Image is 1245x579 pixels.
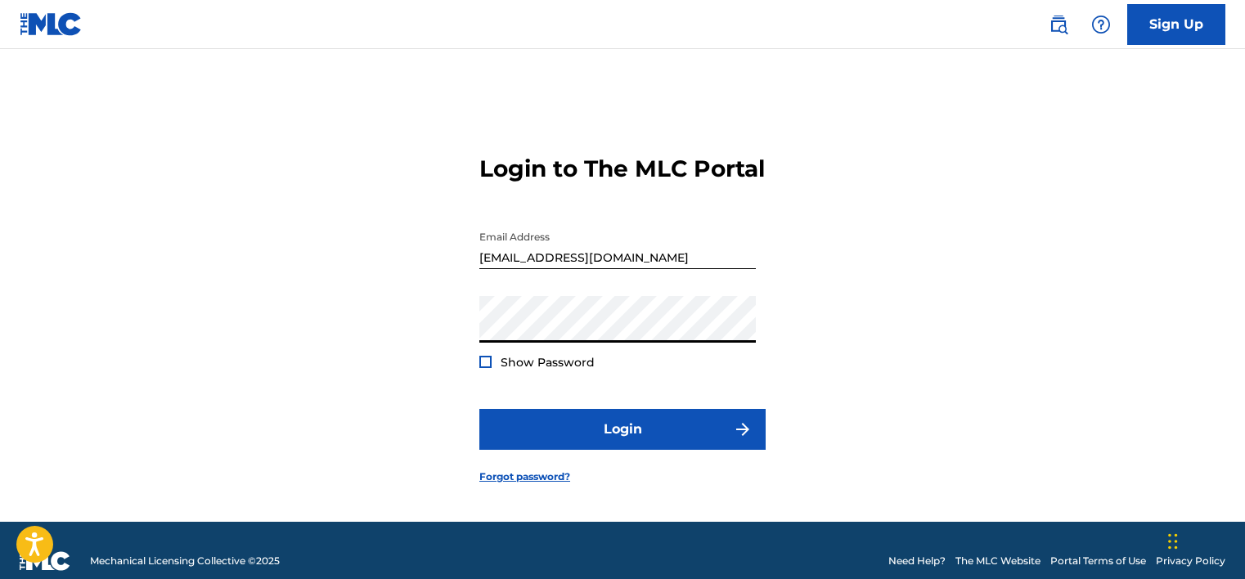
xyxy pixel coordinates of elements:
img: MLC Logo [20,12,83,36]
a: Portal Terms of Use [1050,554,1146,568]
div: Drag [1168,517,1178,566]
a: Sign Up [1127,4,1225,45]
iframe: Chat Widget [1163,500,1245,579]
a: Privacy Policy [1156,554,1225,568]
img: f7272a7cc735f4ea7f67.svg [733,420,753,439]
a: Public Search [1042,8,1075,41]
span: Mechanical Licensing Collective © 2025 [90,554,280,568]
a: Forgot password? [479,469,570,484]
button: Login [479,409,766,450]
img: help [1091,15,1111,34]
a: The MLC Website [955,554,1040,568]
img: search [1049,15,1068,34]
img: logo [20,551,70,571]
a: Need Help? [888,554,946,568]
div: Help [1085,8,1117,41]
span: Show Password [501,355,595,370]
h3: Login to The MLC Portal [479,155,765,183]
